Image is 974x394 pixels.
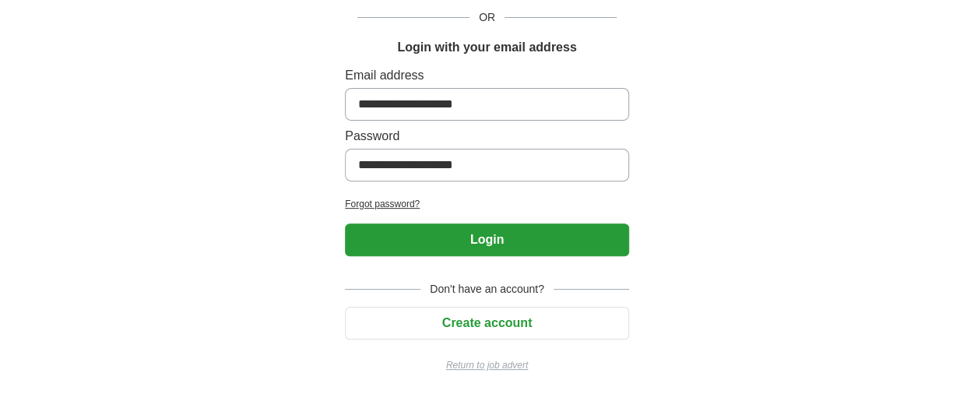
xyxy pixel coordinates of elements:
a: Return to job advert [345,358,629,372]
button: Create account [345,307,629,339]
label: Email address [345,66,629,85]
span: OR [469,9,505,26]
h1: Login with your email address [397,38,576,57]
span: Don't have an account? [420,281,554,297]
label: Password [345,127,629,146]
button: Login [345,223,629,256]
a: Create account [345,316,629,329]
a: Forgot password? [345,197,629,211]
